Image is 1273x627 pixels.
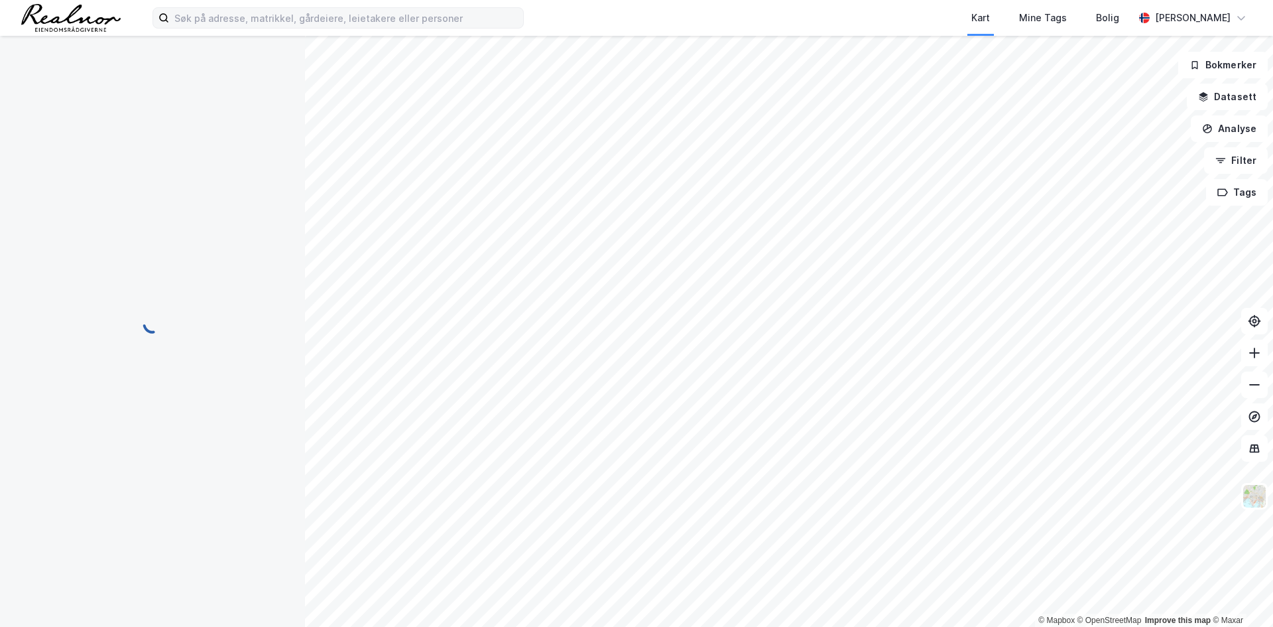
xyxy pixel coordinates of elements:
[1204,147,1268,174] button: Filter
[1187,84,1268,110] button: Datasett
[1077,616,1142,625] a: OpenStreetMap
[1242,484,1267,509] img: Z
[1096,10,1119,26] div: Bolig
[169,8,523,28] input: Søk på adresse, matrikkel, gårdeiere, leietakere eller personer
[1207,563,1273,627] div: Kontrollprogram for chat
[1145,616,1211,625] a: Improve this map
[21,4,121,32] img: realnor-logo.934646d98de889bb5806.png
[1191,115,1268,142] button: Analyse
[1206,179,1268,206] button: Tags
[1019,10,1067,26] div: Mine Tags
[971,10,990,26] div: Kart
[142,313,163,334] img: spinner.a6d8c91a73a9ac5275cf975e30b51cfb.svg
[1155,10,1231,26] div: [PERSON_NAME]
[1038,616,1075,625] a: Mapbox
[1207,563,1273,627] iframe: Chat Widget
[1178,52,1268,78] button: Bokmerker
